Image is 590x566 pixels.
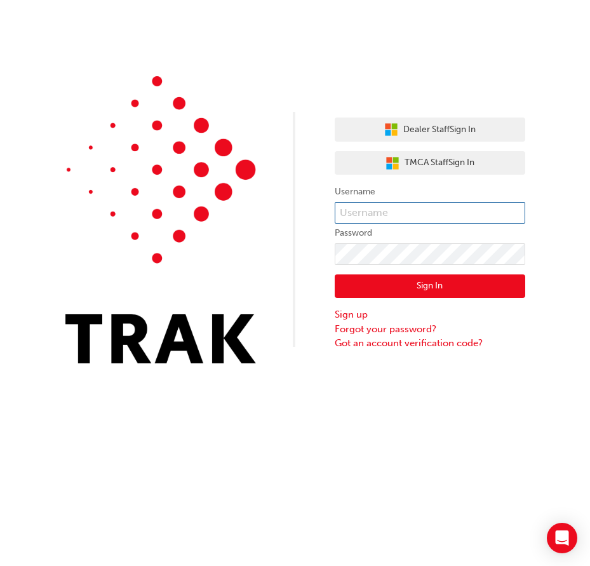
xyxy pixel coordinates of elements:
div: Open Intercom Messenger [547,523,577,553]
a: Got an account verification code? [335,336,525,351]
button: TMCA StaffSign In [335,151,525,175]
a: Sign up [335,307,525,322]
input: Username [335,202,525,224]
img: Trak [65,76,256,363]
button: Dealer StaffSign In [335,118,525,142]
span: Dealer Staff Sign In [403,123,476,137]
label: Password [335,226,525,241]
a: Forgot your password? [335,322,525,337]
span: TMCA Staff Sign In [405,156,474,170]
button: Sign In [335,274,525,299]
label: Username [335,184,525,199]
